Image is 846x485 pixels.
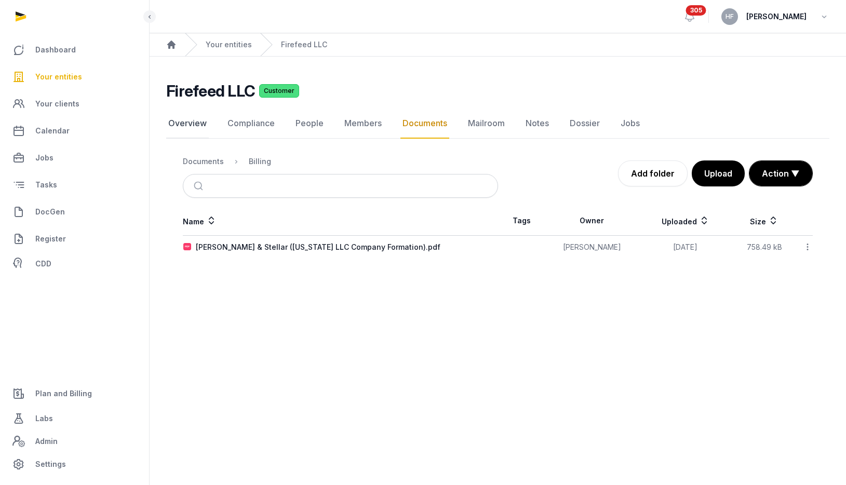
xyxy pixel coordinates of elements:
span: 305 [686,5,706,16]
a: Members [342,109,384,139]
th: Name [183,206,498,236]
span: Your clients [35,98,79,110]
a: Compliance [225,109,277,139]
a: Dossier [568,109,602,139]
span: Calendar [35,125,70,137]
a: Admin [8,431,141,452]
a: Tasks [8,172,141,197]
a: Your clients [8,91,141,116]
div: [PERSON_NAME] & Stellar ([US_STATE] LLC Company Formation).pdf [196,242,440,252]
a: People [293,109,326,139]
a: Your entities [8,64,141,89]
th: Uploaded [638,206,732,236]
th: Owner [546,206,638,236]
button: Upload [692,160,745,186]
nav: Tabs [166,109,829,139]
a: Plan and Billing [8,381,141,406]
span: Dashboard [35,44,76,56]
a: Mailroom [466,109,507,139]
a: Add folder [618,160,688,186]
span: Plan and Billing [35,387,92,400]
a: Labs [8,406,141,431]
a: CDD [8,253,141,274]
a: Documents [400,109,449,139]
img: pdf.svg [183,243,192,251]
span: Your entities [35,71,82,83]
a: Jobs [619,109,642,139]
span: Tasks [35,179,57,191]
h2: Firefeed LLC [166,82,255,100]
span: Customer [259,84,299,98]
span: Settings [35,458,66,470]
button: Submit [187,174,212,197]
span: CDD [35,258,51,270]
span: Register [35,233,66,245]
span: Admin [35,435,58,448]
nav: Breadcrumb [150,33,846,57]
a: Jobs [8,145,141,170]
div: Documents [183,156,224,167]
a: Firefeed LLC [281,39,327,50]
a: DocGen [8,199,141,224]
a: Overview [166,109,209,139]
span: HF [726,14,734,20]
a: Your entities [206,39,252,50]
td: [PERSON_NAME] [546,236,638,259]
span: [DATE] [673,243,697,251]
span: DocGen [35,206,65,218]
a: Calendar [8,118,141,143]
button: Action ▼ [749,161,812,186]
a: Settings [8,452,141,477]
span: Labs [35,412,53,425]
a: Notes [523,109,551,139]
th: Size [732,206,796,236]
nav: Breadcrumb [183,149,498,174]
th: Tags [498,206,546,236]
span: Jobs [35,152,53,164]
div: Billing [249,156,271,167]
span: [PERSON_NAME] [746,10,807,23]
td: 758.49 kB [732,236,796,259]
button: HF [721,8,738,25]
a: Register [8,226,141,251]
a: Dashboard [8,37,141,62]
